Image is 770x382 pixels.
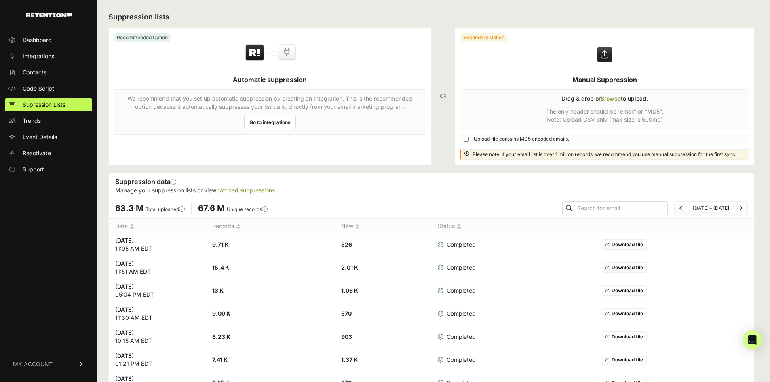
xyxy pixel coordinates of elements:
img: integration [268,55,275,56]
li: [DATE] - [DATE] [688,205,734,211]
span: Trends [23,117,41,125]
label: Total uploaded [146,206,185,212]
th: Date [109,219,206,234]
div: Suppression data [109,173,754,198]
span: Completed [438,310,476,318]
span: Supression Lists [23,101,65,109]
img: integration [268,51,275,52]
span: 67.6 M [198,203,225,213]
a: Download file [602,262,647,273]
span: Code Script [23,84,54,93]
p: We recommend that you set up automatic suppression by creating an Integration. This is the recomm... [119,95,421,111]
strong: [DATE] [115,375,134,382]
span: Contacts [23,68,46,76]
th: New [335,219,432,234]
td: 11:51 AM EDT [109,256,206,279]
span: Completed [438,333,476,341]
a: Download file [602,355,647,365]
a: Event Details [5,131,92,144]
div: Recommended Option [114,33,171,42]
strong: 1.37 K [341,356,358,363]
div: Open Intercom Messenger [743,330,762,350]
img: no_sort-eaf950dc5ab64cae54d48a5578032e96f70b2ecb7d747501f34c8f2db400fb66.gif [457,224,461,230]
img: no_sort-eaf950dc5ab64cae54d48a5578032e96f70b2ecb7d747501f34c8f2db400fb66.gif [130,224,134,230]
a: Download file [602,331,647,342]
a: Contacts [5,66,92,79]
span: Completed [438,356,476,364]
strong: 903 [341,333,352,340]
span: Support [23,165,44,173]
label: Unique records [227,206,268,212]
a: Download file [602,239,647,250]
div: OR [440,27,447,165]
strong: [DATE] [115,306,134,313]
th: Status [431,219,496,234]
img: Retention.com [26,13,72,17]
a: Supression Lists [5,98,92,111]
p: Manage your suppression lists or view [115,186,748,194]
span: Reactivate [23,149,51,157]
h2: Suppression lists [108,11,755,23]
td: 01:21 PM EDT [109,348,206,371]
nav: Page navigation [674,201,748,215]
a: Previous [679,205,683,211]
img: no_sort-eaf950dc5ab64cae54d48a5578032e96f70b2ecb7d747501f34c8f2db400fb66.gif [236,224,240,230]
a: Support [5,163,92,176]
a: Reactivate [5,147,92,160]
a: Dashboard [5,34,92,46]
td: 10:15 AM EDT [109,325,206,348]
img: Retention [245,44,265,62]
strong: 9.71 K [212,241,229,248]
strong: [DATE] [115,260,134,267]
a: Download file [602,285,647,296]
strong: 15.4 K [212,264,229,271]
td: 11:05 AM EDT [109,233,206,256]
h5: Automatic suppression [233,75,307,84]
a: batched suppressions [216,187,275,194]
strong: 7.41 K [212,356,228,363]
a: MY ACCOUNT [5,352,92,376]
td: 05:04 PM EDT [109,279,206,302]
a: Go to integrations [244,116,296,129]
strong: [DATE] [115,283,134,290]
span: Dashboard [23,36,52,44]
strong: 13 K [212,287,224,294]
span: Completed [438,287,476,295]
input: Upload file contains MD5 encoded emails. [464,137,469,142]
a: Integrations [5,50,92,63]
strong: 2.01 K [341,264,358,271]
strong: 8.23 K [212,333,230,340]
strong: [DATE] [115,352,134,359]
strong: [DATE] [115,329,134,336]
th: Records [206,219,335,234]
strong: 570 [341,310,352,317]
span: Integrations [23,52,54,60]
span: Completed [438,264,476,272]
img: integration [268,53,275,54]
strong: 9.09 K [212,310,230,317]
input: Search for email [576,203,667,214]
a: Download file [602,308,647,319]
a: Trends [5,114,92,127]
a: Next [739,205,743,211]
strong: 526 [341,241,352,248]
span: MY ACCOUNT [13,360,53,368]
strong: [DATE] [115,237,134,244]
td: 11:30 AM EDT [109,302,206,325]
strong: 1.06 K [341,287,358,294]
a: Code Script [5,82,92,95]
span: Event Details [23,133,57,141]
span: Completed [438,241,476,249]
span: 63.3 M [115,203,143,213]
img: no_sort-eaf950dc5ab64cae54d48a5578032e96f70b2ecb7d747501f34c8f2db400fb66.gif [355,224,360,230]
span: Upload file contains MD5 encoded emails. [474,136,569,142]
